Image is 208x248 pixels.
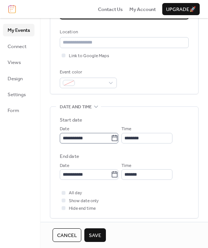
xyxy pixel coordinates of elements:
span: Show date only [69,197,99,205]
span: Form [8,107,19,114]
span: Settings [8,91,26,98]
a: Views [3,56,34,68]
span: Link to Google Maps [69,52,109,60]
a: Settings [3,88,34,100]
div: Event color [60,69,115,76]
span: Date and time [60,103,92,111]
span: Date [60,162,69,170]
button: Upgrade🚀 [162,3,200,15]
button: Cancel [53,228,81,242]
img: logo [8,5,16,13]
span: Date [60,125,69,133]
span: My Account [129,6,156,13]
a: Form [3,104,34,116]
button: Save [84,228,106,242]
span: Upgrade 🚀 [166,6,196,13]
span: Design [8,75,23,83]
span: Save [89,232,101,239]
a: Design [3,72,34,84]
a: Connect [3,40,34,52]
div: Location [60,28,187,36]
span: Time [121,162,131,170]
span: My Events [8,27,30,34]
a: My Events [3,24,34,36]
a: My Account [129,5,156,13]
div: End date [60,153,79,160]
span: Time [121,125,131,133]
a: Contact Us [98,5,123,13]
div: Start date [60,116,82,124]
span: Contact Us [98,6,123,13]
span: Hide end time [69,205,96,212]
span: Views [8,59,21,66]
span: All day [69,189,82,197]
span: Cancel [57,232,77,239]
span: Connect [8,43,26,50]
